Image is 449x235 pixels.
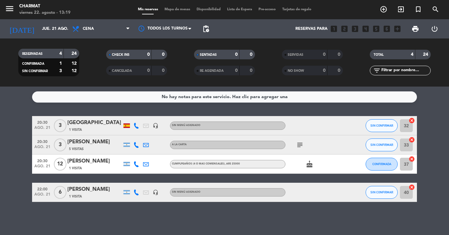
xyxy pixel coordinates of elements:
div: No hay notas para este servicio. Haz clic para agregar una [162,93,288,101]
strong: 0 [338,52,342,57]
i: add_box [393,25,402,33]
span: A LA CARTA [172,143,187,146]
span: 5 Visitas [69,147,84,152]
strong: 0 [323,52,326,57]
strong: 4 [411,52,413,57]
strong: 0 [323,68,326,73]
div: [PERSON_NAME] [67,157,122,165]
span: TOTAL [374,53,384,56]
span: print [411,25,419,33]
span: ago. 21 [34,126,50,133]
span: Mis reservas [135,8,161,11]
span: 3 [54,119,66,132]
span: Pre-acceso [255,8,279,11]
span: 20:30 [34,157,50,164]
i: add_circle_outline [380,5,387,13]
i: [DATE] [5,22,39,36]
i: turned_in_not [414,5,422,13]
span: Disponibilidad [193,8,224,11]
span: SIN CONFIRMAR [22,70,48,73]
span: 3 [54,138,66,151]
span: 6 [54,186,66,199]
strong: 24 [423,52,429,57]
strong: 0 [250,68,254,73]
i: looks_4 [361,25,370,33]
div: [GEOGRAPHIC_DATA] [67,119,122,127]
i: cancel [409,184,415,190]
span: CHECK INS [112,53,130,56]
strong: 0 [235,52,238,57]
span: ago. 21 [34,192,50,200]
span: SIN CONFIRMAR [370,143,393,147]
span: SERVIDAS [288,53,303,56]
span: RESERVADAS [22,52,43,55]
i: looks_5 [372,25,380,33]
button: SIN CONFIRMAR [366,186,398,199]
i: headset_mic [153,123,158,129]
strong: 12 [72,61,78,66]
span: 22:00 [34,185,50,192]
i: looks_6 [383,25,391,33]
span: 20:30 [34,138,50,145]
i: looks_two [340,25,349,33]
i: cancel [409,156,415,162]
i: cancel [409,117,415,124]
span: 1 Visita [69,127,82,132]
span: pending_actions [202,25,210,33]
div: [PERSON_NAME] [67,138,122,146]
strong: 4 [59,51,62,56]
span: Lista de Espera [224,8,255,11]
strong: 0 [147,68,150,73]
span: ago. 21 [34,145,50,152]
span: CONFIRMADA [22,62,44,65]
i: exit_to_app [397,5,405,13]
strong: 12 [72,69,78,73]
span: NO SHOW [288,69,304,72]
span: Tarjetas de regalo [279,8,315,11]
span: Sin menú asignado [172,191,200,193]
div: [PERSON_NAME] [67,185,122,194]
i: headset_mic [153,189,158,195]
span: SIN CONFIRMAR [370,190,393,194]
strong: 1 [59,61,62,66]
strong: 24 [72,51,78,56]
div: Charmat [19,3,71,10]
i: menu [5,4,14,13]
span: 20:30 [34,118,50,126]
i: subject [296,141,304,149]
span: Reservas para [295,26,327,31]
span: 1 Visita [69,166,82,171]
i: cancel [409,137,415,143]
span: CANCELADA [112,69,132,72]
strong: 0 [250,52,254,57]
span: Sin menú asignado [172,124,200,127]
span: CUMPLPEAÑOS (4 o mas comensales) [172,163,240,165]
i: looks_one [330,25,338,33]
i: looks_3 [351,25,359,33]
span: Mapa de mesas [161,8,193,11]
span: SENTADAS [200,53,217,56]
strong: 0 [147,52,150,57]
button: CONFIRMADA [366,158,398,171]
i: power_settings_new [431,25,438,33]
strong: 0 [338,68,342,73]
span: Cena [83,27,94,31]
button: menu [5,4,14,16]
span: RE AGENDADA [200,69,224,72]
span: SIN CONFIRMAR [370,124,393,127]
strong: 0 [162,52,166,57]
div: viernes 22. agosto - 13:19 [19,10,71,16]
span: CONFIRMADA [372,162,391,166]
span: 1 Visita [69,194,82,199]
span: , ARS 25000 [225,163,240,165]
span: 12 [54,158,66,171]
i: cake [306,160,313,168]
div: LOG OUT [425,19,444,38]
strong: 0 [162,68,166,73]
i: filter_list [373,67,381,74]
button: SIN CONFIRMAR [366,119,398,132]
button: SIN CONFIRMAR [366,138,398,151]
span: ago. 21 [34,164,50,172]
i: arrow_drop_down [60,25,67,33]
strong: 0 [235,68,238,73]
